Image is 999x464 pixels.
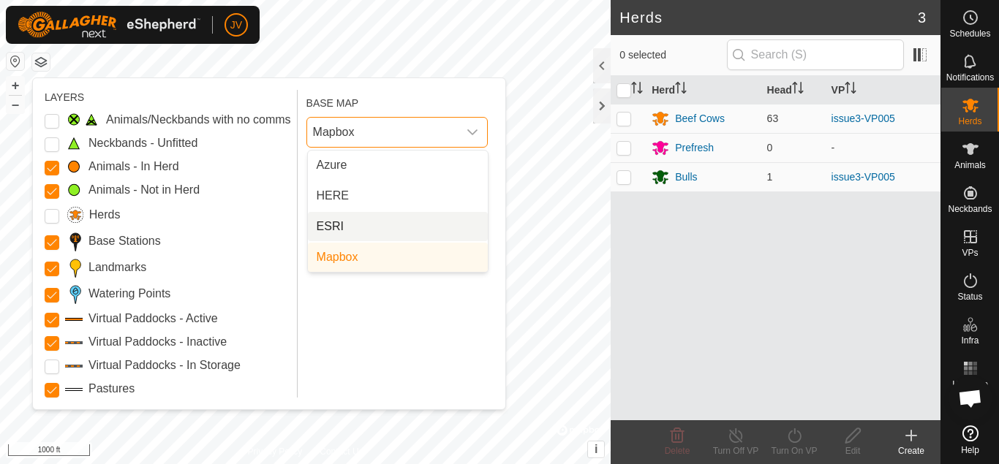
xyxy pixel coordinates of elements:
[761,76,826,104] th: Head
[631,84,643,96] p-sorticon: Activate to sort
[646,76,761,104] th: Herd
[727,39,904,70] input: Search (S)
[665,446,690,456] span: Delete
[106,111,291,129] label: Animals/Neckbands with no comms
[845,84,856,96] p-sorticon: Activate to sort
[88,310,218,327] label: Virtual Paddocks - Active
[675,111,725,126] div: Beef Cows
[675,170,697,185] div: Bulls
[826,133,940,162] td: -
[961,446,979,455] span: Help
[792,84,804,96] p-sorticon: Activate to sort
[306,90,488,111] div: BASE MAP
[675,140,714,156] div: Prefresh
[767,113,779,124] span: 63
[317,248,358,266] span: Mapbox
[88,158,179,175] label: Animals - In Herd
[706,444,765,457] div: Turn Off VP
[832,113,895,124] a: issue3-VP005
[767,142,773,153] span: 0
[88,285,170,303] label: Watering Points
[949,376,992,420] div: Open chat
[308,151,488,272] ul: Option List
[7,53,24,70] button: Reset Map
[832,171,895,183] a: issue3-VP005
[882,444,940,457] div: Create
[948,205,992,213] span: Neckbands
[88,333,227,351] label: Virtual Paddocks - Inactive
[458,118,487,147] div: dropdown trigger
[317,156,347,174] span: Azure
[941,419,999,460] a: Help
[88,181,200,199] label: Animals - Not in Herd
[961,336,979,345] span: Infra
[88,380,135,398] label: Pastures
[308,151,488,180] li: Azure
[88,357,241,374] label: Virtual Paddocks - In Storage
[949,29,990,38] span: Schedules
[7,77,24,94] button: +
[823,444,882,457] div: Edit
[317,218,344,235] span: ESRI
[230,18,242,33] span: JV
[308,212,488,241] li: ESRI
[767,171,773,183] span: 1
[619,47,726,63] span: 0 selected
[957,292,982,301] span: Status
[619,9,918,26] h2: Herds
[18,12,200,38] img: Gallagher Logo
[958,117,981,126] span: Herds
[954,161,986,170] span: Animals
[307,118,458,147] span: Mapbox
[826,76,940,104] th: VP
[952,380,988,389] span: Heatmap
[89,206,121,224] label: Herds
[45,90,291,105] div: LAYERS
[595,443,597,455] span: i
[317,187,349,205] span: HERE
[918,7,926,28] span: 3
[320,445,363,458] a: Contact Us
[675,84,687,96] p-sorticon: Activate to sort
[88,134,197,152] label: Neckbands - Unfitted
[962,248,978,257] span: VPs
[7,96,24,113] button: –
[88,232,161,250] label: Base Stations
[588,441,604,457] button: i
[88,259,146,276] label: Landmarks
[32,53,50,71] button: Map Layers
[765,444,823,457] div: Turn On VP
[946,73,994,82] span: Notifications
[248,445,303,458] a: Privacy Policy
[308,243,488,272] li: Mapbox
[308,181,488,210] li: HERE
